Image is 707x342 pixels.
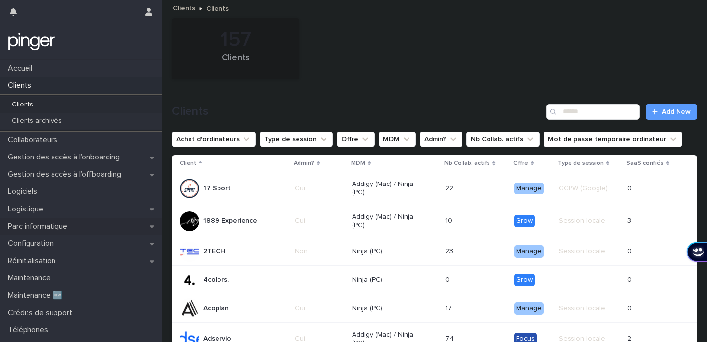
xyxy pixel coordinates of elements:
button: Admin? [420,132,462,147]
tr: 1889 ExperienceOuiAddigy (Mac) / Ninja (PC)1010 GrowSession locale33 [172,205,697,237]
div: Manage [514,183,544,195]
p: Oui [295,184,344,193]
button: Offre [337,132,375,147]
p: Accueil [4,64,40,73]
p: Clients [4,101,41,109]
tr: AcoplanOuiNinja (PC)1717 ManageSession locale00 [172,294,697,322]
p: 23 [445,245,455,256]
p: 0 [627,274,634,284]
p: 0 [627,183,634,193]
button: Type de session [260,132,333,147]
p: - [295,276,344,284]
p: Nb Collab. actifs [444,158,490,169]
p: 4colors. [203,276,229,284]
p: Session locale [559,247,620,256]
p: Maintenance [4,273,58,283]
p: Collaborateurs [4,135,65,145]
p: Admin? [294,158,314,169]
p: Addigy (Mac) / Ninja (PC) [352,213,422,230]
p: Type de session [558,158,604,169]
button: Nb Collab. actifs [466,132,540,147]
p: Session locale [559,304,620,313]
p: Session locale [559,217,620,225]
p: Non [295,247,344,256]
p: 3 [627,215,633,225]
img: mTgBEunGTSyRkCgitkcU [8,32,55,52]
p: Clients [4,81,39,90]
div: Clients [189,53,283,74]
a: Add New [646,104,697,120]
p: 10 [445,215,454,225]
p: Logistique [4,205,51,214]
tr: 2TECHNonNinja (PC)2323 ManageSession locale00 [172,237,697,266]
p: Ninja (PC) [352,304,422,313]
tr: 17 SportOuiAddigy (Mac) / Ninja (PC)2222 ManageGCPW (Google)00 [172,172,697,205]
div: 157 [189,27,283,52]
p: 0 [627,302,634,313]
p: 22 [445,183,455,193]
div: Manage [514,302,544,315]
p: Maintenance 🆕 [4,291,70,300]
p: MDM [351,158,365,169]
p: Ninja (PC) [352,247,422,256]
p: Téléphones [4,325,56,335]
p: Clients archivés [4,117,70,125]
p: Logiciels [4,187,45,196]
p: 17 Sport [203,184,231,193]
p: 0 [627,245,634,256]
span: Add New [662,108,691,115]
p: 1889 Experience [203,217,257,225]
div: Grow [514,274,535,286]
tr: 4colors.-Ninja (PC)00 Grow-00 [172,266,697,294]
button: MDM [379,132,416,147]
p: SaaS confiés [626,158,664,169]
p: Offre [513,158,528,169]
p: Oui [295,217,344,225]
input: Search [546,104,640,120]
p: 2TECH [203,247,225,256]
p: Crédits de support [4,308,80,317]
p: Gestion des accès à l’offboarding [4,170,129,179]
a: Clients [173,2,195,13]
button: Achat d'ordinateurs [172,132,256,147]
h1: Clients [172,105,543,119]
p: Oui [295,304,344,313]
p: Clients [206,2,229,13]
div: Manage [514,245,544,258]
p: Addigy (Mac) / Ninja (PC) [352,180,422,197]
p: Ninja (PC) [352,276,422,284]
p: 0 [445,274,452,284]
p: Configuration [4,239,61,248]
p: Gestion des accès à l’onboarding [4,153,128,162]
div: Grow [514,215,535,227]
button: Mot de passe temporaire ordinateur [544,132,682,147]
p: GCPW (Google) [559,184,620,193]
p: Acoplan [203,304,229,313]
p: Parc informatique [4,222,75,231]
p: Client [180,158,196,169]
p: - [559,276,620,284]
p: Réinitialisation [4,256,63,265]
p: 17 [445,302,454,313]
